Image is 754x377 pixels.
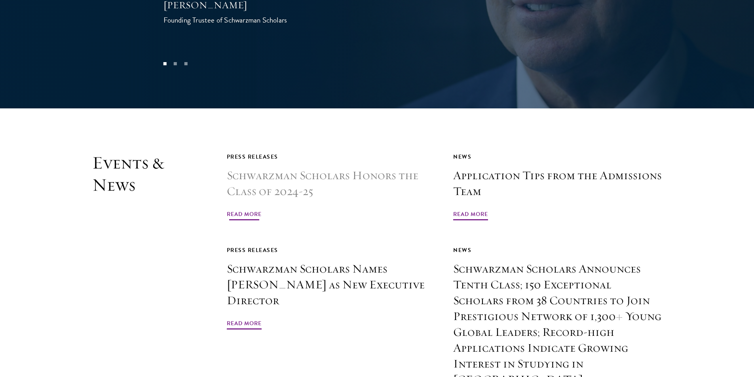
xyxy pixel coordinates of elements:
button: 1 of 3 [160,59,170,69]
button: 2 of 3 [170,59,180,69]
h3: Schwarzman Scholars Honors the Class of 2024-25 [227,168,436,199]
div: Press Releases [227,152,436,162]
a: Press Releases Schwarzman Scholars Honors the Class of 2024-25 Read More [227,152,436,222]
a: Press Releases Schwarzman Scholars Names [PERSON_NAME] as New Executive Director Read More [227,245,436,331]
button: 3 of 3 [180,59,191,69]
div: Founding Trustee of Schwarzman Scholars [163,14,322,26]
span: Read More [453,209,488,222]
div: News [453,152,662,162]
a: News Application Tips from the Admissions Team Read More [453,152,662,222]
h3: Application Tips from the Admissions Team [453,168,662,199]
div: News [453,245,662,255]
span: Read More [227,209,262,222]
div: Press Releases [227,245,436,255]
span: Read More [227,318,262,331]
h3: Schwarzman Scholars Names [PERSON_NAME] as New Executive Director [227,261,436,309]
